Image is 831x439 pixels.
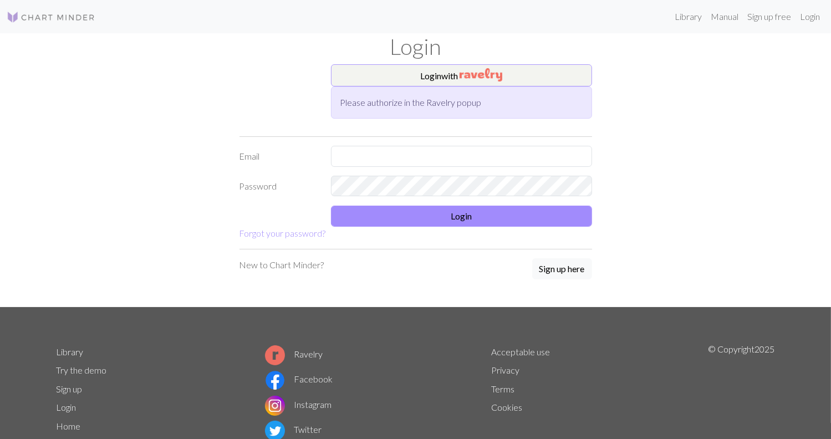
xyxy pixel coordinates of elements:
[532,258,592,279] button: Sign up here
[491,384,514,394] a: Terms
[331,86,592,119] div: Please authorize in the Ravelry popup
[57,384,83,394] a: Sign up
[265,374,333,384] a: Facebook
[7,11,95,24] img: Logo
[50,33,782,60] h1: Login
[57,346,84,357] a: Library
[491,365,519,375] a: Privacy
[331,64,592,86] button: Loginwith
[743,6,796,28] a: Sign up free
[265,396,285,416] img: Instagram logo
[233,146,324,167] label: Email
[331,206,592,227] button: Login
[491,346,550,357] a: Acceptable use
[532,258,592,280] a: Sign up here
[265,370,285,390] img: Facebook logo
[670,6,706,28] a: Library
[239,228,326,238] a: Forgot your password?
[491,402,522,412] a: Cookies
[265,424,322,435] a: Twitter
[460,68,502,81] img: Ravelry
[265,345,285,365] img: Ravelry logo
[57,421,81,431] a: Home
[265,399,332,410] a: Instagram
[233,176,324,197] label: Password
[265,349,323,359] a: Ravelry
[57,402,77,412] a: Login
[239,258,324,272] p: New to Chart Minder?
[57,365,107,375] a: Try the demo
[706,6,743,28] a: Manual
[796,6,824,28] a: Login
